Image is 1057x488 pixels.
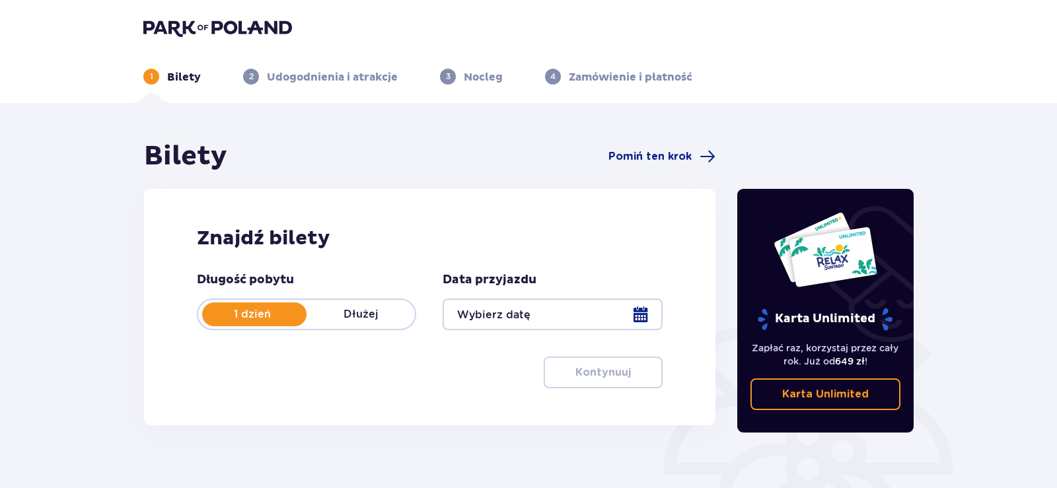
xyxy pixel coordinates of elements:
p: 1 [150,71,153,83]
p: Bilety [167,70,201,85]
p: 3 [446,71,451,83]
p: Długość pobytu [197,272,294,288]
p: 2 [249,71,254,83]
a: Pomiń ten krok [608,149,715,164]
p: Karta Unlimited [756,308,894,331]
p: Kontynuuj [575,365,631,380]
button: Kontynuuj [544,357,663,388]
h2: Znajdź bilety [197,226,663,251]
p: 1 dzień [198,307,307,322]
a: Karta Unlimited [750,378,901,410]
p: Udogodnienia i atrakcje [267,70,398,85]
p: Karta Unlimited [782,387,869,401]
p: Zapłać raz, korzystaj przez cały rok. Już od ! [750,341,901,368]
p: Nocleg [464,70,503,85]
h1: Bilety [144,140,227,173]
span: Pomiń ten krok [608,149,692,164]
img: Park of Poland logo [143,18,292,37]
p: Zamówienie i płatność [569,70,692,85]
p: Data przyjazdu [443,272,536,288]
p: Dłużej [307,307,415,322]
span: 649 zł [835,356,865,366]
p: 4 [550,71,556,83]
